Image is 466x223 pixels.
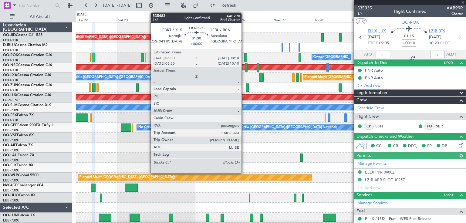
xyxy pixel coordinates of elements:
span: OO-SLM [3,103,18,107]
a: EBBR/BRU [3,108,19,113]
a: OO-WLPGlobal 5500 [3,174,39,177]
a: OO-JIDCessna CJ1 525 [3,33,42,37]
span: OO-GPE [3,123,17,127]
div: [DATE] [77,12,87,17]
a: OO-LUMFalcon 7X [3,214,35,217]
a: ELLX / LUX - Fuel - WFS Fuel Release [365,216,431,221]
a: Manage Services [357,200,388,206]
button: All Aircraft [7,12,66,22]
a: BUN [375,123,389,129]
span: ELLX LUX [368,29,386,35]
a: OO-NSGCessna Citation CJ4 [3,63,52,67]
a: OO-HHOFalcon 8X [3,194,35,197]
a: EBBR/BRU [3,128,19,133]
span: OO-ROK [401,19,419,25]
div: Flight Confirmed [394,8,427,15]
a: OO-SLMCessna Citation XLS [3,103,51,107]
span: DFC, [408,143,417,149]
a: OO-VSFFalcon 8X [3,133,34,137]
span: OO-AIE [3,144,16,147]
span: OO-LUM [3,214,18,217]
div: A/C Unavailable [GEOGRAPHIC_DATA] ([GEOGRAPHIC_DATA] National) [57,73,170,82]
span: 09:05 [379,40,389,46]
span: AAB99R [447,5,463,11]
div: A/C Unavailable [197,53,222,62]
a: SBR [436,123,450,129]
span: OO-HHO [3,194,19,197]
a: EBKT/KJK [3,38,18,42]
div: No Crew [GEOGRAPHIC_DATA] ([GEOGRAPHIC_DATA] National) [138,123,240,132]
div: PNR Auto [365,75,383,80]
span: All Aircraft [16,15,64,19]
span: Services [356,192,372,199]
a: OO-ZUNCessna Citation CJ4 [3,83,52,87]
span: Fuel [356,208,365,215]
span: OO-JID [3,33,16,37]
span: 01:15 [404,33,414,39]
span: ALDT [446,52,456,58]
span: Dispatch To-Dos [356,59,387,66]
div: Wed 27 [273,17,312,22]
button: Refresh [207,1,244,10]
a: EBKT/KJK [3,78,18,83]
span: Crew [356,97,367,104]
span: OO-LAH [3,154,18,157]
span: OO-ROK [3,53,18,57]
span: [DATE] - [DATE] [103,3,132,8]
span: FP [427,143,432,149]
a: EBBR/BRU [3,158,19,163]
span: CR [393,143,398,149]
span: [DATE] [368,34,380,40]
div: Planned Maint [GEOGRAPHIC_DATA] ([GEOGRAPHIC_DATA]) [50,33,146,42]
a: EBKT/KJK [3,88,18,93]
span: Charter [447,11,463,16]
div: Planned Maint [GEOGRAPHIC_DATA] ([GEOGRAPHIC_DATA] National) [305,73,414,82]
a: EBKT/KJK [3,58,18,63]
a: EBBR/BRU [3,198,19,203]
span: Dispatch Checks and Weather [356,133,414,140]
div: CP [364,123,374,130]
a: OO-AIEFalcon 7X [3,144,33,147]
span: ATOT [364,52,374,58]
a: EBKT/KJK [3,48,18,52]
div: Fri 22 [78,17,117,22]
span: N604GF [3,184,17,187]
span: ETOT [368,40,378,46]
input: Trip Number [19,1,53,10]
a: EBBR/BRU [3,188,19,193]
div: FO [424,123,434,130]
span: LZIB BTS [429,29,445,35]
span: DP [442,143,447,149]
a: EBBR/BRU [3,168,19,173]
span: OO-LXA [3,73,17,77]
a: D-IBLUCessna Citation M2 [3,43,48,47]
a: OO-LAHFalcon 7X [3,154,34,157]
a: LFSN/ENC [3,98,20,103]
span: 10:20 [429,40,439,46]
span: Refresh [216,3,242,8]
span: OO-ZUN [3,83,18,87]
a: EBBR/BRU [3,148,19,153]
span: 535335 [357,5,372,11]
a: EBBR/BRU [3,218,19,223]
div: Planned Maint [GEOGRAPHIC_DATA] ([GEOGRAPHIC_DATA]) [79,173,175,182]
a: OO-ELKFalcon 8X [3,164,33,167]
a: N604GFChallenger 604 [3,184,43,187]
span: Flight Crew [356,113,379,120]
div: Sun 24 [156,17,195,22]
span: Leg Information [356,90,387,96]
span: ELDT [440,40,450,46]
span: (5/5) [444,191,453,198]
a: OO-ROKCessna Citation CJ4 [3,53,52,57]
a: EBBR/BRU [3,178,19,183]
span: OO-LUX [3,93,17,97]
span: D-IBLU [3,43,15,47]
span: OO-VSF [3,133,17,137]
span: [DATE] [429,34,441,40]
div: No Crew [GEOGRAPHIC_DATA] ([GEOGRAPHIC_DATA] National) [235,123,337,132]
div: Owner [GEOGRAPHIC_DATA]-[GEOGRAPHIC_DATA] [313,53,395,62]
span: OO-NSG [3,63,18,67]
div: Mon 25 [195,17,234,22]
div: Sat 23 [117,17,156,22]
a: Schedule Crew [357,105,384,111]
